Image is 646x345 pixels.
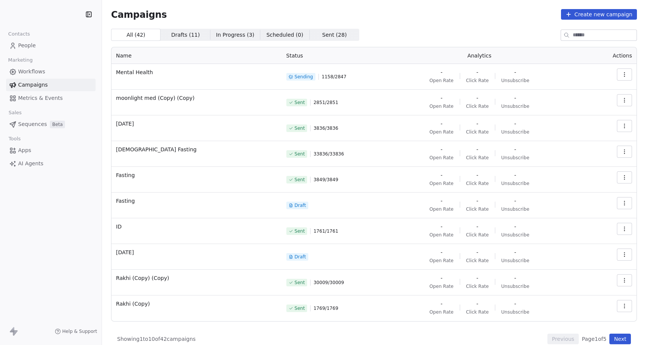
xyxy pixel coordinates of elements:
span: Open Rate [430,258,454,264]
span: Sending [295,74,313,80]
span: [DEMOGRAPHIC_DATA] Fasting [116,146,277,153]
span: Sent [295,99,305,106]
span: Click Rate [466,129,489,135]
span: [DATE] [116,249,277,256]
span: Click Rate [466,180,489,186]
th: Name [111,47,282,64]
span: - [514,223,516,230]
a: SequencesBeta [6,118,96,131]
span: 3849 / 3849 [314,177,338,183]
span: Sent [295,151,305,157]
span: Open Rate [430,232,454,238]
a: Workflows [6,65,96,78]
span: - [476,120,478,127]
span: - [440,68,442,76]
span: Open Rate [430,180,454,186]
span: - [476,146,478,153]
span: - [440,223,442,230]
span: - [440,120,442,127]
span: - [476,94,478,102]
span: - [440,300,442,308]
span: - [514,249,516,256]
span: Mental Health [116,68,277,76]
th: Analytics [376,47,583,64]
a: Apps [6,144,96,157]
span: Click Rate [466,155,489,161]
span: Sent [295,305,305,311]
span: - [514,300,516,308]
span: Click Rate [466,232,489,238]
span: Metrics & Events [18,94,63,102]
span: Unsubscribe [501,78,529,84]
span: Apps [18,146,31,154]
span: People [18,42,36,50]
span: [DATE] [116,120,277,127]
a: Campaigns [6,79,96,91]
span: 1769 / 1769 [314,305,338,311]
span: Unsubscribe [501,129,529,135]
span: - [440,94,442,102]
span: Unsubscribe [501,232,529,238]
span: Fasting [116,197,277,205]
span: Unsubscribe [501,309,529,315]
th: Actions [583,47,637,64]
span: Open Rate [430,155,454,161]
span: - [476,171,478,179]
span: ID [116,223,277,230]
span: Page 1 of 5 [582,335,606,343]
span: Scheduled ( 0 ) [266,31,303,39]
span: - [476,274,478,282]
a: Metrics & Events [6,92,96,104]
span: Beta [50,121,65,128]
span: Click Rate [466,78,489,84]
button: Previous [547,334,579,344]
span: Click Rate [466,309,489,315]
span: moonlight med (Copy) (Copy) [116,94,277,102]
span: Contacts [5,28,33,40]
span: AI Agents [18,160,43,168]
span: Rakhi (Copy) (Copy) [116,274,277,282]
span: Workflows [18,68,45,76]
span: Unsubscribe [501,180,529,186]
span: - [514,146,516,153]
span: - [476,249,478,256]
span: Click Rate [466,206,489,212]
span: 2851 / 2851 [314,99,338,106]
span: Open Rate [430,103,454,109]
a: AI Agents [6,157,96,170]
span: Sales [5,107,25,118]
span: - [440,274,442,282]
span: 3836 / 3836 [314,125,338,131]
span: Click Rate [466,103,489,109]
span: Draft [295,202,306,208]
span: Open Rate [430,283,454,289]
span: - [440,146,442,153]
span: - [476,197,478,205]
span: Open Rate [430,129,454,135]
span: 1761 / 1761 [314,228,338,234]
span: Unsubscribe [501,258,529,264]
span: Unsubscribe [501,283,529,289]
span: Sent ( 28 ) [322,31,347,39]
span: - [440,249,442,256]
span: - [514,120,516,127]
span: - [440,197,442,205]
button: Next [609,334,631,344]
span: Tools [5,133,24,145]
span: Campaigns [111,9,167,20]
span: Click Rate [466,258,489,264]
span: Help & Support [62,328,97,334]
span: 33836 / 33836 [314,151,344,157]
span: - [514,171,516,179]
span: Showing 1 to 10 of 42 campaigns [117,335,196,343]
span: Click Rate [466,283,489,289]
span: Open Rate [430,206,454,212]
span: 1158 / 2847 [322,74,346,80]
span: - [514,94,516,102]
span: Fasting [116,171,277,179]
span: - [440,171,442,179]
th: Status [282,47,376,64]
span: Sequences [18,120,47,128]
span: Draft [295,254,306,260]
span: Rakhi (Copy) [116,300,277,308]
